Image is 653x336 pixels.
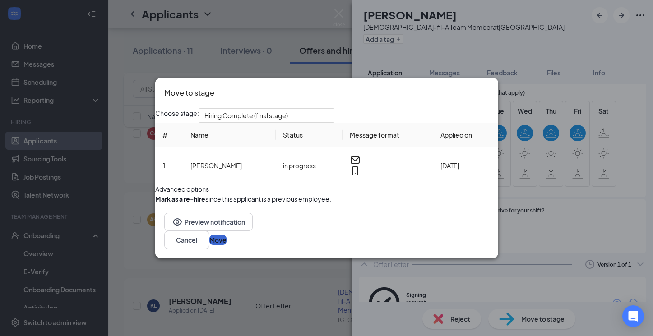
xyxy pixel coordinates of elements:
h3: Move to stage [164,87,214,99]
svg: Eye [172,216,183,227]
div: since this applicant is a previous employee. [155,194,331,204]
td: [PERSON_NAME] [183,147,276,184]
div: Advanced options [155,184,498,194]
th: Name [183,123,276,147]
svg: MobileSms [350,166,361,176]
span: Choose stage: [155,108,199,123]
button: Move [209,235,227,245]
svg: Email [350,155,361,166]
div: Open Intercom Messenger [622,305,644,327]
th: Status [276,123,343,147]
button: Cancel [164,231,209,249]
th: # [155,123,183,147]
b: Mark as a re-hire [155,195,205,203]
td: in progress [276,147,343,184]
th: Applied on [433,123,498,147]
span: Hiring Complete (final stage) [204,109,288,122]
td: [DATE] [433,147,498,184]
span: 1 [162,161,166,170]
button: EyePreview notification [164,213,253,231]
th: Message format [343,123,433,147]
